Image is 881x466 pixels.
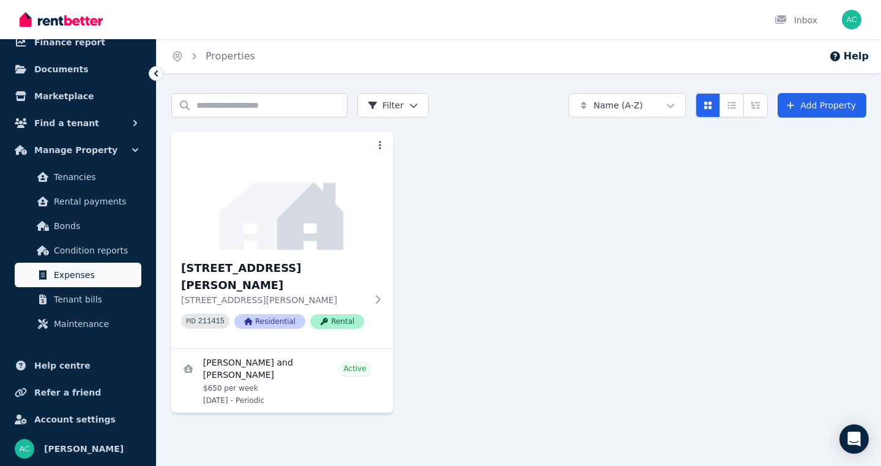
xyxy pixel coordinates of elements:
[15,312,141,336] a: Maintenance
[10,138,146,162] button: Manage Property
[54,170,136,184] span: Tenancies
[54,268,136,282] span: Expenses
[234,314,305,329] span: Residential
[54,292,136,307] span: Tenant bills
[20,10,103,29] img: RentBetter
[34,35,105,50] span: Finance report
[568,93,686,118] button: Name (A-Z)
[15,189,141,214] a: Rental payments
[44,442,124,456] span: [PERSON_NAME]
[839,424,869,454] div: Open Intercom Messenger
[54,243,136,258] span: Condition reports
[10,84,146,108] a: Marketplace
[10,407,146,432] a: Account settings
[10,111,146,135] button: Find a tenant
[181,294,366,306] p: [STREET_ADDRESS][PERSON_NAME]
[15,214,141,238] a: Bonds
[778,93,866,118] a: Add Property
[186,318,196,325] small: PID
[206,50,255,62] a: Properties
[34,412,116,427] span: Account settings
[171,132,393,250] img: 47 Jeffery Avenue, North Parramatta
[719,93,744,118] button: Compact list view
[157,39,270,73] nav: Breadcrumb
[10,353,146,378] a: Help centre
[34,62,89,77] span: Documents
[34,143,117,157] span: Manage Property
[198,317,225,326] code: 211415
[593,99,643,111] span: Name (A-Z)
[54,194,136,209] span: Rental payments
[371,137,388,154] button: More options
[310,314,364,329] span: Rental
[829,49,869,64] button: Help
[15,287,141,312] a: Tenant bills
[34,358,91,373] span: Help centre
[842,10,861,29] img: Anthony Crestani
[34,385,101,400] span: Refer a friend
[34,89,94,103] span: Marketplace
[54,317,136,331] span: Maintenance
[171,349,393,413] a: View details for Geoff Janson and Corinna Bailey
[15,238,141,263] a: Condition reports
[357,93,429,118] button: Filter
[775,14,817,26] div: Inbox
[181,260,366,294] h3: [STREET_ADDRESS][PERSON_NAME]
[743,93,768,118] button: Expanded list view
[54,219,136,233] span: Bonds
[10,380,146,405] a: Refer a friend
[15,165,141,189] a: Tenancies
[171,132,393,348] a: 47 Jeffery Avenue, North Parramatta[STREET_ADDRESS][PERSON_NAME][STREET_ADDRESS][PERSON_NAME]PID ...
[696,93,768,118] div: View options
[696,93,720,118] button: Card view
[15,439,34,459] img: Anthony Crestani
[34,116,99,130] span: Find a tenant
[368,99,404,111] span: Filter
[10,57,146,81] a: Documents
[15,263,141,287] a: Expenses
[10,30,146,54] a: Finance report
